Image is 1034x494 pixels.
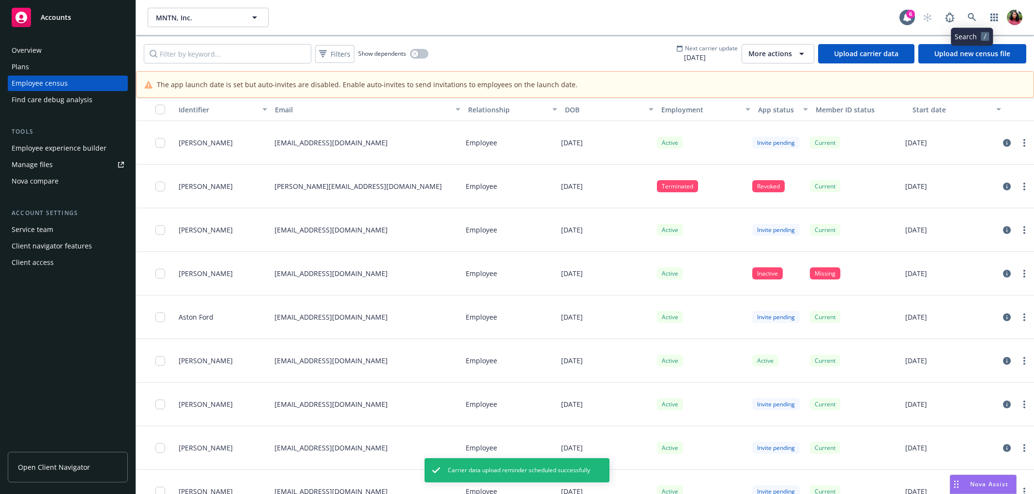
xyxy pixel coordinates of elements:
[1019,355,1030,367] a: more
[905,181,927,191] p: [DATE]
[274,268,388,278] p: [EMAIL_ADDRESS][DOMAIN_NAME]
[274,443,388,453] p: [EMAIL_ADDRESS][DOMAIN_NAME]
[12,76,68,91] div: Employee census
[144,44,311,63] input: Filter by keyword...
[274,312,388,322] p: [EMAIL_ADDRESS][DOMAIN_NAME]
[358,49,406,58] span: Show dependents
[657,398,683,410] div: Active
[1019,399,1030,410] a: more
[274,399,388,409] p: [EMAIL_ADDRESS][DOMAIN_NAME]
[752,311,800,323] div: Invite pending
[810,398,840,410] div: Current
[448,466,590,475] span: Carrier data upload reminder scheduled successfully
[275,105,450,115] div: Email
[274,138,388,148] p: [EMAIL_ADDRESS][DOMAIN_NAME]
[466,443,497,453] p: Employee
[179,443,233,453] span: [PERSON_NAME]
[155,356,165,366] input: Toggle Row Selected
[8,255,128,270] a: Client access
[905,355,927,366] p: [DATE]
[1001,311,1013,323] a: circleInformation
[561,399,583,409] p: [DATE]
[1001,399,1013,410] a: circleInformation
[752,137,800,149] div: Invite pending
[8,157,128,172] a: Manage files
[657,442,683,454] div: Active
[940,8,959,27] a: Report a Bug
[179,105,257,115] div: Identifier
[752,398,800,410] div: Invite pending
[466,225,497,235] p: Employee
[905,225,927,235] p: [DATE]
[8,127,128,137] div: Tools
[748,49,792,59] span: More actions
[12,43,42,58] div: Overview
[905,268,927,278] p: [DATE]
[561,181,583,191] p: [DATE]
[12,255,54,270] div: Client access
[179,399,233,409] span: [PERSON_NAME]
[918,44,1026,63] a: Upload new census file
[155,443,165,453] input: Toggle Row Selected
[155,400,165,409] input: Toggle Row Selected
[468,105,546,115] div: Relationship
[810,442,840,454] div: Current
[561,138,583,148] p: [DATE]
[905,399,927,409] p: [DATE]
[274,225,388,235] p: [EMAIL_ADDRESS][DOMAIN_NAME]
[810,311,840,323] div: Current
[12,222,53,237] div: Service team
[810,180,840,192] div: Current
[657,355,683,367] div: Active
[909,98,1005,121] button: Start date
[1001,224,1013,236] a: circleInformation
[1001,137,1013,149] a: circleInformation
[657,311,683,323] div: Active
[742,44,814,63] button: More actions
[1001,181,1013,192] a: circleInformation
[466,268,497,278] p: Employee
[1001,268,1013,279] a: circleInformation
[466,399,497,409] p: Employee
[950,475,1017,494] button: Nova Assist
[179,268,233,278] span: [PERSON_NAME]
[1007,10,1022,25] img: photo
[1019,311,1030,323] a: more
[155,269,165,278] input: Toggle Row Selected
[8,92,128,108] a: Find care debug analysis
[1001,355,1013,367] a: circleInformation
[1019,137,1030,149] a: more
[8,173,128,189] a: Nova compare
[155,225,165,235] input: Toggle Row Selected
[985,8,1004,27] a: Switch app
[905,138,927,148] p: [DATE]
[155,138,165,148] input: Toggle Row Selected
[157,79,578,90] span: The app launch date is set but auto-invites are disabled. Enable auto-invites to send invitations...
[156,13,240,23] span: MNTN, Inc.
[466,312,497,322] p: Employee
[331,49,350,59] span: Filters
[810,224,840,236] div: Current
[905,312,927,322] p: [DATE]
[466,355,497,366] p: Employee
[274,181,442,191] p: [PERSON_NAME][EMAIL_ADDRESS][DOMAIN_NAME]
[8,59,128,75] a: Plans
[810,137,840,149] div: Current
[175,98,271,121] button: Identifier
[657,137,683,149] div: Active
[676,52,738,62] span: [DATE]
[657,267,683,279] div: Active
[918,8,937,27] a: Start snowing
[905,443,927,453] p: [DATE]
[8,43,128,58] a: Overview
[12,59,29,75] div: Plans
[561,225,583,235] p: [DATE]
[8,76,128,91] a: Employee census
[179,181,233,191] span: [PERSON_NAME]
[810,355,840,367] div: Current
[1019,268,1030,279] a: more
[12,92,92,108] div: Find care debug analysis
[1019,442,1030,454] a: more
[661,105,739,115] div: Employment
[657,98,754,121] button: Employment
